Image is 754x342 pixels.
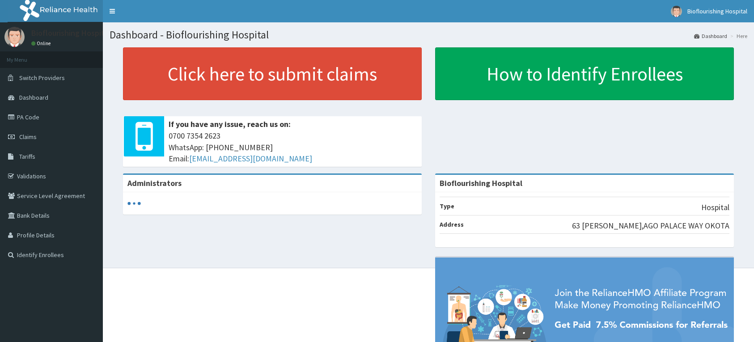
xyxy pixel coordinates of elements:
span: Claims [19,133,37,141]
img: User Image [4,27,25,47]
b: Administrators [127,178,182,188]
b: Address [440,220,464,228]
a: Dashboard [694,32,727,40]
svg: audio-loading [127,197,141,210]
li: Here [728,32,747,40]
span: Tariffs [19,152,35,160]
b: If you have any issue, reach us on: [169,119,291,129]
span: Dashboard [19,93,48,101]
a: [EMAIL_ADDRESS][DOMAIN_NAME] [189,153,312,164]
p: Hospital [701,202,729,213]
h1: Dashboard - Bioflourishing Hospital [110,29,747,41]
span: 0700 7354 2623 WhatsApp: [PHONE_NUMBER] Email: [169,130,417,165]
p: 63 [PERSON_NAME],AGO PALACE WAY OKOTA [572,220,729,232]
a: How to Identify Enrollees [435,47,734,100]
strong: Bioflourishing Hospital [440,178,522,188]
a: Online [31,40,53,46]
span: Bioflourishing Hospital [687,7,747,15]
b: Type [440,202,454,210]
img: User Image [671,6,682,17]
p: Bioflourishing Hospital [31,29,111,37]
a: Click here to submit claims [123,47,422,100]
span: Switch Providers [19,74,65,82]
